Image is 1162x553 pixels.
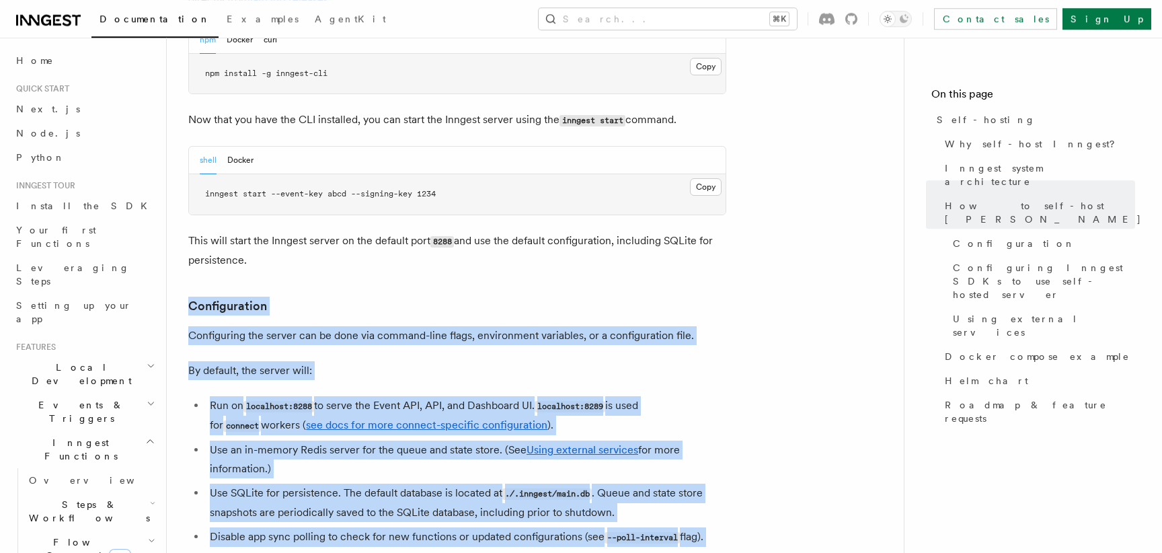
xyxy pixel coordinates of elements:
code: ./.inngest/main.db [502,488,592,500]
span: Python [16,152,65,163]
h4: On this page [931,86,1135,108]
span: Quick start [11,83,69,94]
a: Setting up your app [11,293,158,331]
span: Inngest Functions [11,436,145,463]
span: Next.js [16,104,80,114]
li: Disable app sync polling to check for new functions or updated configurations (see flag). [206,527,726,547]
a: Your first Functions [11,218,158,256]
span: AgentKit [315,13,386,24]
a: Inngest system architecture [939,156,1135,194]
li: Use an in-memory Redis server for the queue and state store. (See for more information.) [206,441,726,478]
span: Documentation [100,13,210,24]
a: Overview [24,468,158,492]
button: Local Development [11,355,158,393]
a: Configuring Inngest SDKs to use self-hosted server [947,256,1135,307]
a: Why self-host Inngest? [939,132,1135,156]
button: shell [200,147,217,174]
span: Leveraging Steps [16,262,130,287]
p: This will start the Inngest server on the default port and use the default configuration, includi... [188,231,726,270]
a: Sign Up [1062,8,1151,30]
a: Next.js [11,97,158,121]
a: Docker compose example [939,344,1135,369]
code: connect [223,420,261,432]
span: Events & Triggers [11,398,147,425]
a: Install the SDK [11,194,158,218]
span: Overview [29,475,167,486]
button: Copy [690,58,722,75]
span: Using external services [953,312,1135,339]
a: Configuration [188,297,267,316]
span: Steps & Workflows [24,498,150,525]
a: AgentKit [307,4,394,36]
span: Helm chart [945,374,1028,388]
span: inngest start --event-key abcd --signing-key 1234 [205,189,436,198]
span: Examples [227,13,299,24]
button: Docker [227,147,254,174]
span: Install the SDK [16,200,155,211]
span: Inngest system architecture [945,161,1135,188]
a: Configuration [947,231,1135,256]
li: Run on to serve the Event API, API, and Dashboard UI. is used for workers ( ). [206,396,726,435]
button: Events & Triggers [11,393,158,431]
a: How to self-host [PERSON_NAME] [939,194,1135,231]
button: Docker [227,26,253,54]
span: Roadmap & feature requests [945,398,1135,425]
a: Home [11,48,158,73]
p: Now that you have the CLI installed, you can start the Inngest server using the command. [188,110,726,130]
span: Why self-host Inngest? [945,137,1124,151]
a: Examples [219,4,307,36]
a: Node.js [11,121,158,145]
span: Inngest tour [11,180,75,191]
span: Node.js [16,128,80,139]
a: Using external services [527,443,638,456]
button: curl [264,26,277,54]
a: Helm chart [939,369,1135,393]
span: Self-hosting [937,113,1036,126]
li: Use SQLite for persistence. The default database is located at . Queue and state store snapshots ... [206,484,726,522]
a: Roadmap & feature requests [939,393,1135,431]
button: Search...⌘K [539,8,797,30]
a: see docs for more connect-specific configuration [306,418,547,431]
span: Setting up your app [16,300,132,324]
button: Toggle dark mode [880,11,912,27]
span: Your first Functions [16,225,96,249]
span: Home [16,54,54,67]
a: Self-hosting [931,108,1135,132]
code: --poll-interval [605,532,680,544]
a: Python [11,145,158,170]
span: Configuring Inngest SDKs to use self-hosted server [953,261,1135,301]
span: Features [11,342,56,353]
p: Configuring the server can be done via command-line flags, environment variables, or a configurat... [188,326,726,345]
span: Configuration [953,237,1075,250]
button: Copy [690,178,722,196]
button: Inngest Functions [11,431,158,468]
button: Steps & Workflows [24,492,158,530]
a: Contact sales [934,8,1057,30]
code: inngest start [559,115,625,126]
p: By default, the server will: [188,361,726,380]
code: 8288 [430,236,454,248]
span: Local Development [11,361,147,388]
a: Documentation [91,4,219,38]
span: npm install -g inngest-cli [205,69,327,78]
code: localhost:8288 [243,401,314,412]
span: Docker compose example [945,350,1130,363]
code: localhost:8289 [535,401,605,412]
a: Using external services [947,307,1135,344]
button: npm [200,26,216,54]
a: Leveraging Steps [11,256,158,293]
kbd: ⌘K [770,12,789,26]
span: How to self-host [PERSON_NAME] [945,199,1142,226]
